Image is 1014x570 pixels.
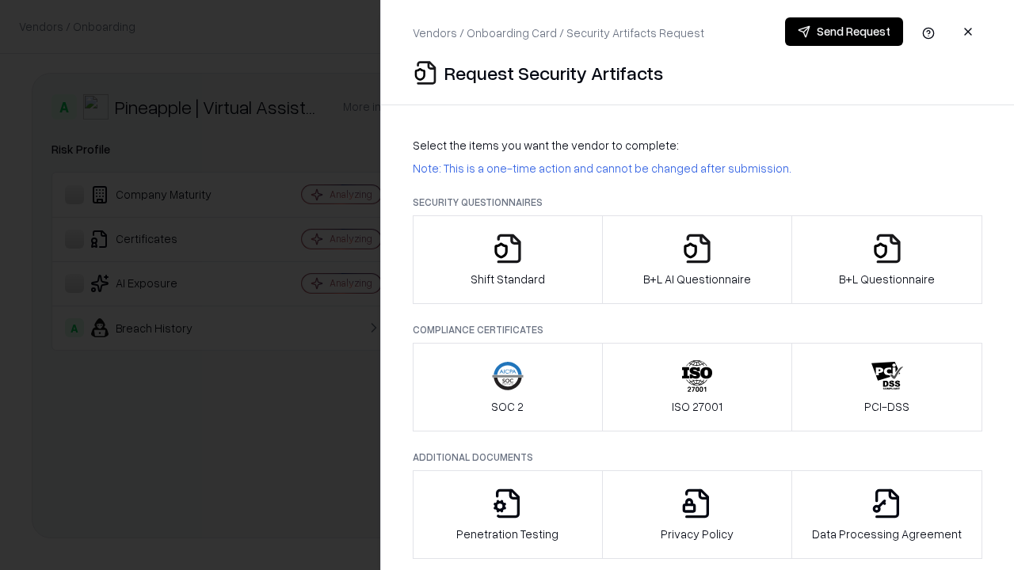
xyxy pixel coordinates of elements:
p: B+L AI Questionnaire [643,271,751,287]
p: Penetration Testing [456,526,558,542]
button: B+L Questionnaire [791,215,982,304]
button: B+L AI Questionnaire [602,215,793,304]
p: Request Security Artifacts [444,60,663,85]
button: Data Processing Agreement [791,470,982,559]
p: Shift Standard [471,271,545,287]
p: PCI-DSS [864,398,909,415]
p: Privacy Policy [661,526,734,542]
p: Vendors / Onboarding Card / Security Artifacts Request [413,25,704,41]
button: Send Request [785,17,903,46]
p: Select the items you want the vendor to complete: [413,137,982,154]
button: Shift Standard [413,215,603,304]
p: Compliance Certificates [413,323,982,336]
p: Data Processing Agreement [812,526,962,542]
p: Additional Documents [413,450,982,464]
button: PCI-DSS [791,343,982,431]
button: Privacy Policy [602,470,793,559]
p: Security Questionnaires [413,196,982,209]
button: Penetration Testing [413,470,603,559]
button: SOC 2 [413,343,603,431]
p: B+L Questionnaire [839,271,935,287]
p: Note: This is a one-time action and cannot be changed after submission. [413,160,982,177]
button: ISO 27001 [602,343,793,431]
p: ISO 27001 [672,398,722,415]
p: SOC 2 [491,398,524,415]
